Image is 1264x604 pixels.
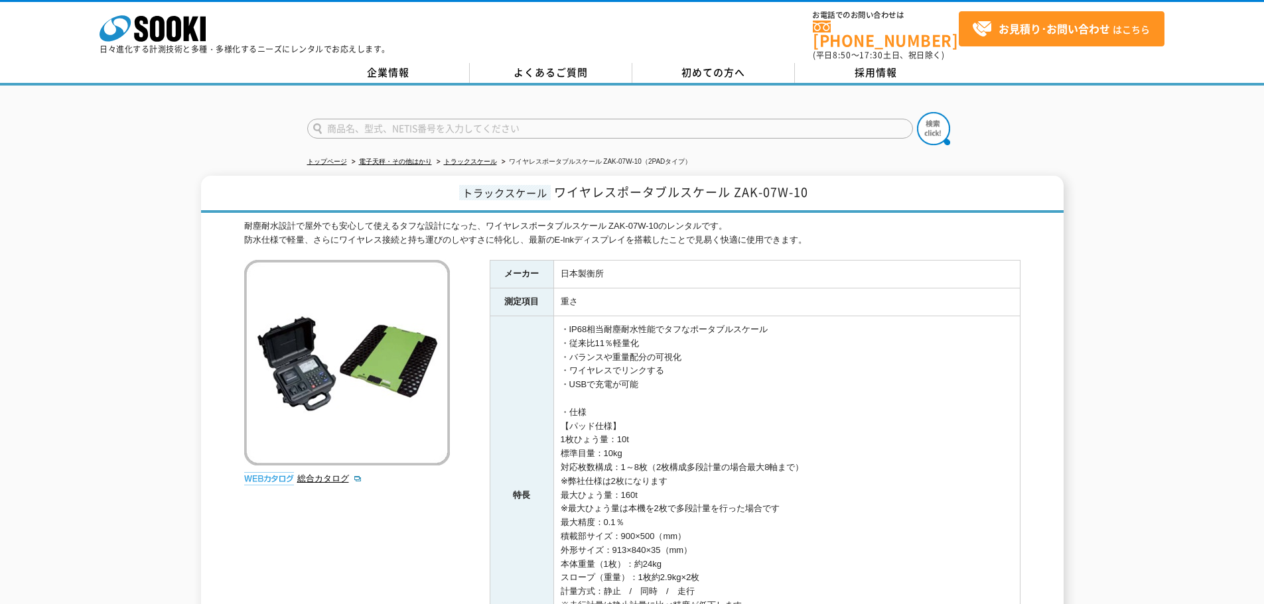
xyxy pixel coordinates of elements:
span: (平日 ～ 土日、祝日除く) [813,49,944,61]
span: 8:50 [833,49,851,61]
span: トラックスケール [459,185,551,200]
a: トラックスケール [444,158,497,165]
a: お見積り･お問い合わせはこちら [959,11,1164,46]
a: 企業情報 [307,63,470,83]
li: ワイヤレスポータブルスケール ZAK-07W-10（2PADタイプ） [499,155,692,169]
p: 日々進化する計測技術と多種・多様化するニーズにレンタルでお応えします。 [100,45,390,53]
td: 重さ [553,288,1020,316]
span: 初めての方へ [681,65,745,80]
a: 採用情報 [795,63,957,83]
a: 初めての方へ [632,63,795,83]
a: よくあるご質問 [470,63,632,83]
td: 日本製衡所 [553,261,1020,288]
img: webカタログ [244,472,294,485]
span: はこちら [972,19,1150,39]
span: ワイヤレスポータブルスケール ZAK-07W-10 [554,183,808,201]
span: お電話でのお問い合わせは [813,11,959,19]
a: 電子天秤・その他はかり [359,158,432,165]
input: 商品名、型式、NETIS番号を入力してください [307,119,913,139]
th: 測定項目 [490,288,553,316]
a: [PHONE_NUMBER] [813,21,959,48]
th: メーカー [490,261,553,288]
a: 総合カタログ [297,473,362,483]
img: btn_search.png [917,112,950,145]
a: トップページ [307,158,347,165]
div: 耐塵耐水設計で屋外でも安心して使えるタフな設計になった、ワイヤレスポータブルスケール ZAK-07W-10のレンタルです。 防水仕様で軽量、さらにワイヤレス接続と持ち運びのしやすさに特化し、最新... [244,219,1020,247]
img: ワイヤレスポータブルスケール ZAK-07W-10（2PADタイプ） [244,260,450,465]
strong: お見積り･お問い合わせ [999,21,1110,36]
span: 17:30 [859,49,883,61]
